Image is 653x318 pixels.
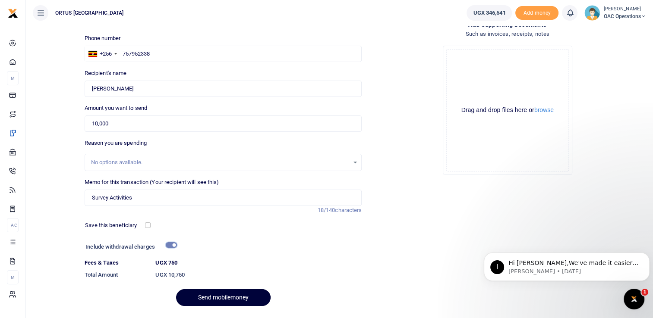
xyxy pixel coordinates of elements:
iframe: Intercom live chat [624,289,644,309]
div: No options available. [91,158,350,167]
input: Loading name... [85,81,362,97]
span: characters [335,207,362,213]
div: Uganda: +256 [85,46,120,62]
input: UGX [85,115,362,132]
small: [PERSON_NAME] [603,6,646,13]
img: logo-small [8,8,18,19]
a: Add money [515,9,558,16]
div: Drag and drop files here or [447,106,568,114]
label: UGX 750 [155,259,177,267]
span: 1 [641,289,648,296]
h6: UGX 10,750 [155,271,362,278]
li: Ac [7,218,19,232]
button: Send mobilemoney [176,289,271,306]
input: Enter extra information [85,190,362,206]
span: 18/140 [318,207,335,213]
li: M [7,270,19,284]
iframe: Intercom notifications message [480,234,653,295]
span: Add money [515,6,558,20]
dt: Fees & Taxes [81,259,152,267]
a: profile-user [PERSON_NAME] OAC Operations [584,5,646,21]
span: OAC Operations [603,12,646,20]
li: Toup your wallet [515,6,558,20]
input: Enter phone number [85,46,362,62]
span: UGX 346,541 [473,9,505,17]
div: +256 [100,50,112,58]
div: File Uploader [443,46,572,175]
h4: Such as invoices, receipts, notes [369,29,646,39]
a: logo-small logo-large logo-large [8,9,18,16]
label: Reason you are spending [85,139,147,147]
h6: Include withdrawal charges [85,243,173,250]
label: Save this beneficiary [85,221,137,230]
img: profile-user [584,5,600,21]
li: Wallet ballance [463,5,515,21]
label: Memo for this transaction (Your recipient will see this) [85,178,219,187]
li: M [7,71,19,85]
label: Amount you want to send [85,104,147,112]
a: UGX 346,541 [467,5,512,21]
h6: Total Amount [85,271,149,278]
span: ORTUS [GEOGRAPHIC_DATA] [52,9,127,17]
label: Phone number [85,34,120,43]
button: browse [534,107,554,113]
label: Recipient's name [85,69,127,78]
